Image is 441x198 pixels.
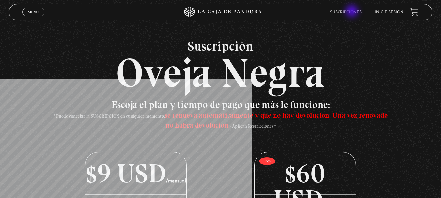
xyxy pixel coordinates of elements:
p: $9 USD [85,152,186,195]
a: View your shopping cart [410,8,419,17]
span: Suscripción [9,39,432,53]
span: se renueva automáticamente y que no hay devolución. Una vez renovado no habrá devolución. [165,111,388,129]
h2: Oveja Negra [9,39,432,93]
a: Inicie sesión [375,10,403,14]
a: Suscripciones [330,10,362,14]
span: /mensual [166,179,186,184]
span: Cerrar [25,16,41,20]
h3: Escoja el plan y tiempo de pago que más le funcione: [51,100,390,129]
span: * Puede cancelar la SUSCRIPCIÓN en cualquier momento, - Aplican Restricciones * [54,114,388,129]
span: Menu [28,10,39,14]
p: $60 USD [255,152,355,195]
